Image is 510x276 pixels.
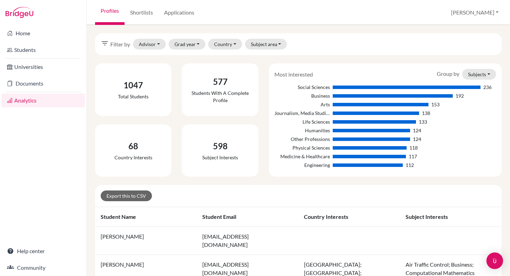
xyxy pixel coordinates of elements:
[298,207,400,227] th: Country interests
[6,7,33,18] img: Bridge-U
[169,39,206,50] button: Grad year
[208,39,242,50] button: Country
[269,70,318,79] div: Most interested
[419,118,427,125] div: 133
[409,144,418,151] div: 118
[456,92,464,99] div: 192
[448,6,502,19] button: [PERSON_NAME]
[431,101,440,108] div: 153
[274,92,330,99] div: Business
[274,109,330,117] div: Journalism, Media Studies & Communication
[1,77,85,90] a: Documents
[197,207,298,227] th: Student email
[101,190,152,201] a: Export this to CSV
[274,144,330,151] div: Physical Sciences
[202,140,238,152] div: 598
[187,75,253,88] div: 577
[95,227,197,255] td: [PERSON_NAME]
[413,127,421,134] div: 124
[274,153,330,160] div: Medicine & Healthcare
[118,79,148,91] div: 1047
[197,227,298,255] td: [EMAIL_ADDRESS][DOMAIN_NAME]
[110,40,130,48] span: Filter by
[400,207,502,227] th: Subject interests
[95,207,197,227] th: Student name
[1,26,85,40] a: Home
[114,154,152,161] div: Country interests
[114,140,152,152] div: 68
[274,127,330,134] div: Humanities
[202,154,238,161] div: Subject interests
[1,261,85,275] a: Community
[133,39,166,50] button: Advisor
[1,244,85,258] a: Help center
[486,252,503,269] div: Open Intercom Messenger
[406,161,414,169] div: 112
[101,39,109,47] i: filter_list
[422,109,430,117] div: 138
[462,69,496,80] button: Subjects
[1,43,85,57] a: Students
[1,60,85,74] a: Universities
[483,83,492,91] div: 236
[274,83,330,91] div: Social Sciences
[274,135,330,143] div: Other Professions
[274,161,330,169] div: Engineering
[187,89,253,104] div: Students with a complete profile
[1,94,85,107] a: Analytics
[413,135,421,143] div: 124
[118,93,148,100] div: Total students
[409,153,417,160] div: 117
[274,118,330,125] div: Life Sciences
[245,39,287,50] button: Subject area
[432,69,501,80] div: Group by
[274,101,330,108] div: Arts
